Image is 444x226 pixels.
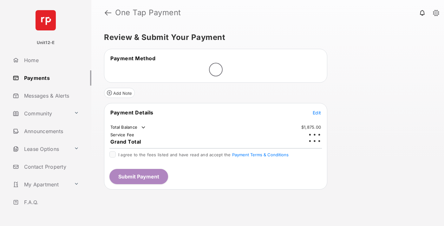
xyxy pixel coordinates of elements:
[37,40,55,46] p: Unit12-E
[109,169,168,184] button: Submit Payment
[313,109,321,116] button: Edit
[301,124,321,130] td: $1,875.00
[232,152,289,157] button: I agree to the fees listed and have read and accept the
[10,53,91,68] a: Home
[10,177,71,192] a: My Apartment
[110,132,135,138] td: Service Fee
[10,124,91,139] a: Announcements
[115,9,181,16] strong: One Tap Payment
[110,109,153,116] span: Payment Details
[10,70,91,86] a: Payments
[10,106,71,121] a: Community
[10,88,91,103] a: Messages & Alerts
[10,159,91,174] a: Contact Property
[10,141,71,157] a: Lease Options
[104,34,426,41] h5: Review & Submit Your Payment
[10,195,91,210] a: F.A.Q.
[36,10,56,30] img: svg+xml;base64,PHN2ZyB4bWxucz0iaHR0cDovL3d3dy53My5vcmcvMjAwMC9zdmciIHdpZHRoPSI2NCIgaGVpZ2h0PSI2NC...
[118,152,289,157] span: I agree to the fees listed and have read and accept the
[104,88,135,98] button: Add Note
[110,139,141,145] span: Grand Total
[110,124,147,131] td: Total Balance
[110,55,155,61] span: Payment Method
